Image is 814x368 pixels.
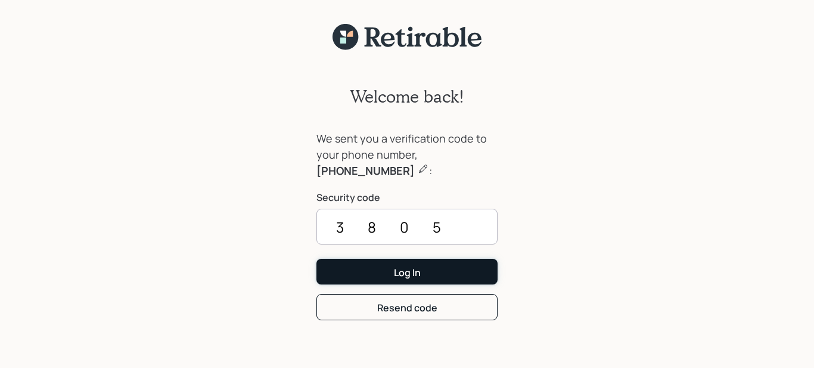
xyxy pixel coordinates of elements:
button: Resend code [316,294,498,320]
input: •••• [316,209,498,245]
h2: Welcome back! [350,86,464,107]
button: Log In [316,259,498,284]
div: Log In [394,266,421,279]
div: Resend code [377,301,437,314]
div: We sent you a verification code to your phone number, : [316,131,498,179]
b: [PHONE_NUMBER] [316,163,415,178]
label: Security code [316,191,498,204]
